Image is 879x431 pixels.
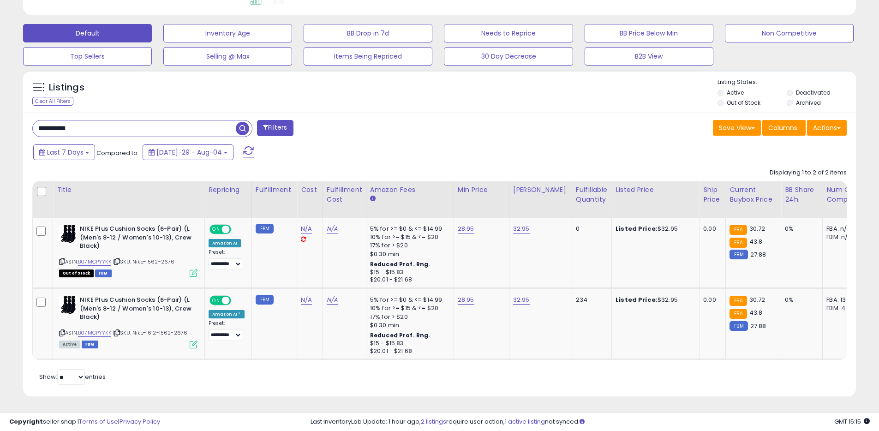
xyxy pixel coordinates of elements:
[230,297,245,305] span: OFF
[257,120,293,136] button: Filters
[749,295,765,304] span: 30.72
[749,224,765,233] span: 30.72
[713,120,761,136] button: Save View
[826,296,857,304] div: FBA: 13
[301,224,312,233] a: N/A
[311,418,870,426] div: Last InventoryLab Update: 1 hour ago, require user action, not synced.
[370,313,447,321] div: 17% for > $20
[826,225,857,233] div: FBA: n/a
[327,295,338,305] a: N/A
[616,225,692,233] div: $32.95
[370,185,450,195] div: Amazon Fees
[703,185,722,204] div: Ship Price
[59,225,197,276] div: ASIN:
[79,417,118,426] a: Terms of Use
[156,148,222,157] span: [DATE]-29 - Aug-04
[730,296,747,306] small: FBA
[370,321,447,329] div: $0.30 min
[209,239,241,247] div: Amazon AI
[370,241,447,250] div: 17% for > $20
[301,295,312,305] a: N/A
[421,417,446,426] a: 2 listings
[730,321,747,331] small: FBM
[78,258,111,266] a: B07MCPYYKK
[209,185,248,195] div: Repricing
[616,296,692,304] div: $32.95
[749,237,763,246] span: 43.8
[256,185,293,195] div: Fulfillment
[370,233,447,241] div: 10% for >= $15 & <= $20
[513,185,568,195] div: [PERSON_NAME]
[458,185,505,195] div: Min Price
[256,224,274,233] small: FBM
[163,24,292,42] button: Inventory Age
[505,417,545,426] a: 1 active listing
[209,320,245,341] div: Preset:
[80,296,192,324] b: NIKE Plus Cushion Socks (6-Pair) (L (Men's 8-12 / Women's 10-13), Crew Black)
[230,226,245,233] span: OFF
[39,372,106,381] span: Show: entries
[585,47,713,66] button: B2B View
[9,417,43,426] strong: Copyright
[770,168,847,177] div: Displaying 1 to 2 of 2 items
[80,225,192,253] b: NIKE Plus Cushion Socks (6-Pair) (L (Men's 8-12 / Women's 10-13), Crew Black)
[327,185,362,204] div: Fulfillment Cost
[616,185,695,195] div: Listed Price
[163,47,292,66] button: Selling @ Max
[807,120,847,136] button: Actions
[256,295,274,305] small: FBM
[96,149,139,157] span: Compared to:
[327,224,338,233] a: N/A
[370,225,447,233] div: 5% for >= $0 & <= $14.99
[370,304,447,312] div: 10% for >= $15 & <= $20
[703,296,718,304] div: 0.00
[370,347,447,355] div: $20.01 - $21.68
[730,185,777,204] div: Current Buybox Price
[33,144,95,160] button: Last 7 Days
[113,329,187,336] span: | SKU: Nike-1612-1562-2676
[78,329,111,337] a: B07MCPYYKK
[143,144,233,160] button: [DATE]-29 - Aug-04
[785,296,815,304] div: 0%
[768,123,797,132] span: Columns
[209,249,245,270] div: Preset:
[730,238,747,248] small: FBA
[725,24,854,42] button: Non Competitive
[762,120,806,136] button: Columns
[57,185,201,195] div: Title
[727,99,760,107] label: Out of Stock
[750,250,766,259] span: 27.88
[370,276,447,284] div: $20.01 - $21.68
[49,81,84,94] h5: Listings
[796,99,821,107] label: Archived
[458,295,474,305] a: 28.95
[304,47,432,66] button: Items Being Repriced
[727,89,744,96] label: Active
[513,224,530,233] a: 32.95
[834,417,870,426] span: 2025-08-13 15:15 GMT
[730,309,747,319] small: FBA
[785,225,815,233] div: 0%
[59,296,78,314] img: 41ZWDjEMu-L._SL40_.jpg
[718,78,856,87] p: Listing States:
[113,258,175,265] span: | SKU: Nike-1562-2676
[59,341,80,348] span: All listings currently available for purchase on Amazon
[796,89,831,96] label: Deactivated
[616,295,658,304] b: Listed Price:
[576,185,608,204] div: Fulfillable Quantity
[444,24,573,42] button: Needs to Reprice
[9,418,160,426] div: seller snap | |
[370,331,431,339] b: Reduced Prof. Rng.
[826,304,857,312] div: FBM: 4
[370,260,431,268] b: Reduced Prof. Rng.
[749,308,763,317] span: 43.8
[616,224,658,233] b: Listed Price:
[370,269,447,276] div: $15 - $15.83
[23,24,152,42] button: Default
[120,417,160,426] a: Privacy Policy
[304,24,432,42] button: BB Drop in 7d
[730,250,747,259] small: FBM
[59,225,78,243] img: 41ZWDjEMu-L._SL40_.jpg
[513,295,530,305] a: 32.95
[82,341,98,348] span: FBM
